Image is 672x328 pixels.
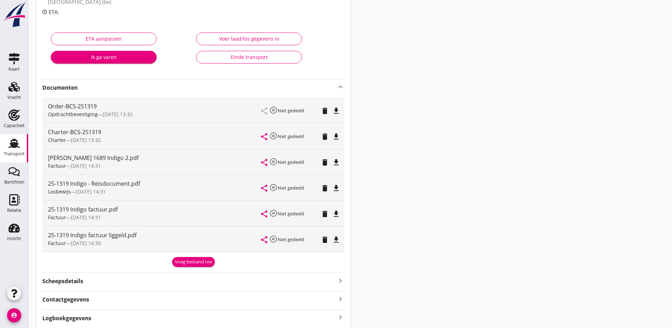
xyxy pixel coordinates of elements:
span: [DATE] 14:31 [71,162,101,169]
div: — [48,111,261,118]
small: Niet gedeeld [278,236,304,243]
span: Losbewijs [48,188,71,195]
span: [DATE] 13:32 [71,137,101,143]
button: Ik ga varen [51,51,157,64]
div: — [48,188,261,195]
small: Niet gedeeld [278,185,304,191]
span: ETA: [49,8,59,16]
strong: Scheepsdetails [42,277,83,285]
div: Relatie [7,208,21,213]
i: account_circle [7,308,21,322]
div: Kaart [8,67,20,71]
span: Factuur [48,214,66,221]
small: Niet gedeeld [278,133,304,139]
i: delete [321,235,329,244]
div: ETA aanpassen [57,35,151,42]
i: file_download [332,184,340,192]
span: Opdrachtbevestiging [48,111,98,118]
span: Factuur [48,162,66,169]
img: logo-small.a267ee39.svg [1,2,27,28]
i: keyboard_arrow_right [336,313,345,322]
small: Niet gedeeld [278,107,304,114]
div: Transport [4,151,25,156]
button: Voer laad/los gegevens in [196,32,302,45]
i: highlight_off [269,132,278,140]
i: highlight_off [269,209,278,217]
div: Order-BCS-251319 [48,102,261,111]
div: — [48,162,261,169]
div: 25-1319 Indigo factuur.pdf [48,205,261,214]
div: — [48,136,261,144]
i: highlight_off [269,183,278,192]
div: Charter-BCS-251319 [48,128,261,136]
span: [DATE] 14:31 [76,188,106,195]
div: — [48,214,261,221]
span: Factuur [48,240,66,246]
div: Capaciteit [4,123,25,128]
button: ETA aanpassen [51,32,157,45]
div: Ik ga varen [56,53,151,61]
i: file_download [332,210,340,218]
i: share [260,132,268,141]
strong: Logboekgegevens [42,314,91,322]
i: file_download [332,158,340,167]
div: 25-1319 Indigo - Reisdocument.pdf [48,179,261,188]
i: keyboard_arrow_right [336,294,345,304]
i: file_download [332,132,340,141]
div: Berichten [4,180,24,184]
i: share [260,235,268,244]
i: delete [321,210,329,218]
i: delete [321,158,329,167]
i: file_download [332,107,340,115]
i: highlight_off [269,235,278,243]
div: Einde transport [202,53,296,61]
button: Voeg bestand toe [172,257,215,267]
div: Voeg bestand toe [175,258,212,266]
span: [DATE] 14:31 [71,214,101,221]
div: 25-1319 Indigo factuur liggeld.pdf [48,231,261,239]
i: highlight_off [269,157,278,166]
i: share [260,158,268,167]
i: share [260,184,268,192]
div: — [48,239,261,247]
i: keyboard_arrow_right [336,276,345,285]
i: file_download [332,235,340,244]
span: [DATE] 13:32 [103,111,133,118]
i: delete [321,132,329,141]
div: Inzicht [7,236,21,241]
strong: Documenten [42,84,336,92]
div: Voer laad/los gegevens in [202,35,296,42]
small: Niet gedeeld [278,210,304,217]
strong: Contactgegevens [42,296,89,304]
span: Charter [48,137,66,143]
i: share [260,210,268,218]
i: delete [321,107,329,115]
i: highlight_off [269,106,278,114]
button: Einde transport [196,51,302,64]
i: delete [321,184,329,192]
i: keyboard_arrow_up [336,83,345,91]
div: Vracht [7,95,21,100]
small: Niet gedeeld [278,159,304,165]
div: [PERSON_NAME] 1689 Indigo 2.pdf [48,154,261,162]
span: [DATE] 14:30 [71,240,101,246]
